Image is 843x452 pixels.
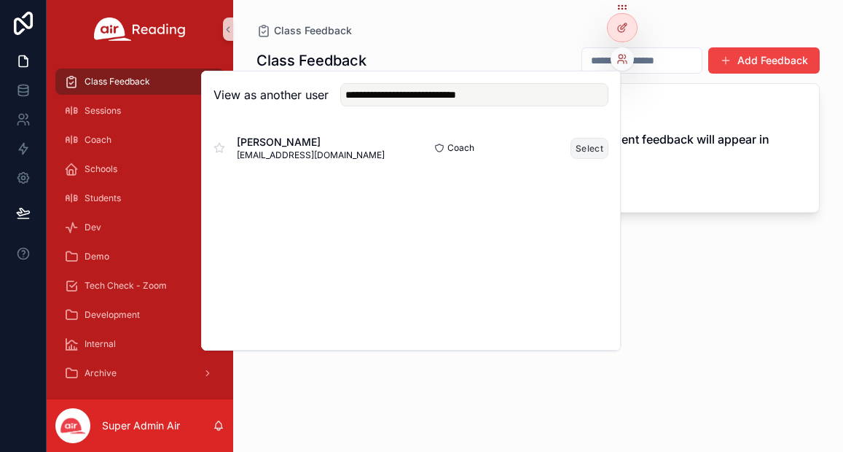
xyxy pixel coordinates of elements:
a: Archive [55,360,224,386]
span: [EMAIL_ADDRESS][DOMAIN_NAME] [237,149,385,161]
span: Coach [447,142,474,154]
span: Class Feedback [85,76,150,87]
span: [PERSON_NAME] [237,135,385,149]
p: Super Admin Air [102,418,180,433]
a: Dev [55,214,224,241]
span: Sessions [85,105,121,117]
a: Class Feedback [256,23,352,38]
img: App logo [94,17,186,41]
h2: View as another user [213,86,329,104]
a: Demo [55,243,224,270]
h1: Class Feedback [256,50,366,71]
span: Dev [85,222,101,233]
span: Archive [85,367,117,379]
span: Tech Check - Zoom [85,280,167,292]
span: Students [85,192,121,204]
a: Coach [55,127,224,153]
span: Demo [85,251,109,262]
div: scrollable content [47,58,233,400]
span: Class Feedback [274,23,352,38]
span: Coach [85,134,111,146]
a: Tech Check - Zoom [55,273,224,299]
span: Schools [85,163,117,175]
a: Students [55,185,224,211]
a: Class Feedback [55,69,224,95]
button: Add Feedback [708,47,820,74]
span: Development [85,309,140,321]
span: Internal [85,338,116,350]
button: Select [571,138,608,159]
a: Development [55,302,224,328]
a: Sessions [55,98,224,124]
a: Internal [55,331,224,357]
a: Schools [55,156,224,182]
